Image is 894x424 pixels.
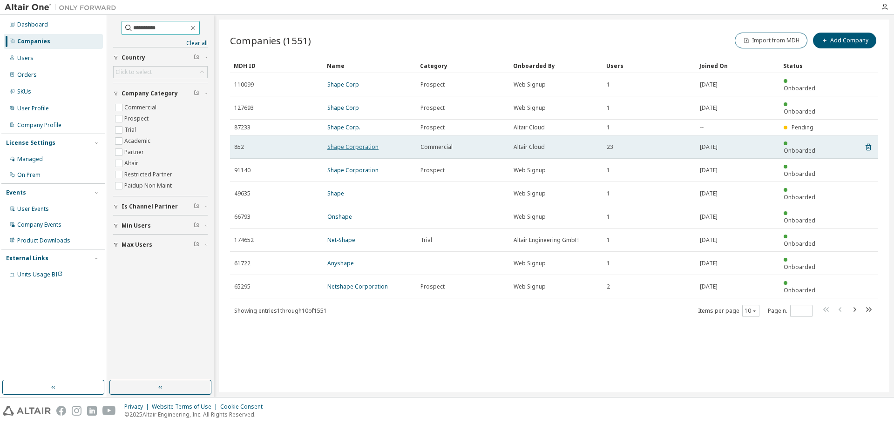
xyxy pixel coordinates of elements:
[784,108,815,115] span: Onboarded
[122,54,145,61] span: Country
[102,406,116,416] img: youtube.svg
[327,166,379,174] a: Shape Corporation
[327,213,352,221] a: Onshape
[735,33,807,48] button: Import from MDH
[327,283,388,290] a: Netshape Corporation
[514,143,545,151] span: Altair Cloud
[784,286,815,294] span: Onboarded
[327,236,355,244] a: Net-Shape
[234,104,254,112] span: 127693
[56,406,66,416] img: facebook.svg
[420,104,445,112] span: Prospect
[607,124,610,131] span: 1
[514,213,546,221] span: Web Signup
[113,47,208,68] button: Country
[327,104,359,112] a: Shape Corp
[6,255,48,262] div: External Links
[420,236,432,244] span: Trial
[124,411,268,418] p: © 2025 Altair Engineering, Inc. All Rights Reserved.
[113,215,208,236] button: Min Users
[122,241,152,249] span: Max Users
[768,305,813,317] span: Page n.
[5,3,121,12] img: Altair One
[784,193,815,201] span: Onboarded
[420,283,445,290] span: Prospect
[700,213,718,221] span: [DATE]
[234,143,244,151] span: 852
[17,88,31,95] div: SKUs
[17,38,50,45] div: Companies
[17,270,63,278] span: Units Usage BI
[783,58,822,73] div: Status
[124,403,152,411] div: Privacy
[234,124,251,131] span: 87233
[699,58,776,73] div: Joined On
[607,143,613,151] span: 23
[745,307,757,315] button: 10
[17,21,48,28] div: Dashboard
[3,406,51,416] img: altair_logo.svg
[234,236,254,244] span: 174652
[124,135,152,147] label: Academic
[122,90,178,97] span: Company Category
[113,83,208,104] button: Company Category
[607,283,610,290] span: 2
[700,81,718,88] span: [DATE]
[784,263,815,271] span: Onboarded
[113,196,208,217] button: Is Channel Partner
[327,143,379,151] a: Shape Corporation
[113,40,208,47] a: Clear all
[17,54,34,62] div: Users
[122,203,178,210] span: Is Channel Partner
[607,81,610,88] span: 1
[327,81,359,88] a: Shape Corp
[607,167,610,174] span: 1
[607,104,610,112] span: 1
[784,147,815,155] span: Onboarded
[784,216,815,224] span: Onboarded
[327,189,344,197] a: Shape
[194,90,199,97] span: Clear filter
[607,190,610,197] span: 1
[220,403,268,411] div: Cookie Consent
[124,113,150,124] label: Prospect
[698,305,759,317] span: Items per page
[700,167,718,174] span: [DATE]
[700,283,718,290] span: [DATE]
[124,124,138,135] label: Trial
[124,169,174,180] label: Restricted Partner
[513,58,599,73] div: Onboarded By
[6,189,26,196] div: Events
[420,58,506,73] div: Category
[327,123,360,131] a: Shape Corp.
[700,143,718,151] span: [DATE]
[6,139,55,147] div: License Settings
[514,236,579,244] span: Altair Engineering GmbH
[700,260,718,267] span: [DATE]
[17,155,43,163] div: Managed
[17,205,49,213] div: User Events
[420,167,445,174] span: Prospect
[606,58,692,73] div: Users
[813,33,876,48] button: Add Company
[230,34,311,47] span: Companies (1551)
[420,143,453,151] span: Commercial
[700,190,718,197] span: [DATE]
[700,124,704,131] span: --
[87,406,97,416] img: linkedin.svg
[114,67,207,78] div: Click to select
[17,221,61,229] div: Company Events
[17,121,61,129] div: Company Profile
[327,259,354,267] a: Anyshape
[115,68,152,76] div: Click to select
[700,236,718,244] span: [DATE]
[194,203,199,210] span: Clear filter
[113,235,208,255] button: Max Users
[17,171,41,179] div: On Prem
[514,190,546,197] span: Web Signup
[784,240,815,248] span: Onboarded
[784,84,815,92] span: Onboarded
[124,180,174,191] label: Paidup Non Maint
[234,58,319,73] div: MDH ID
[72,406,81,416] img: instagram.svg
